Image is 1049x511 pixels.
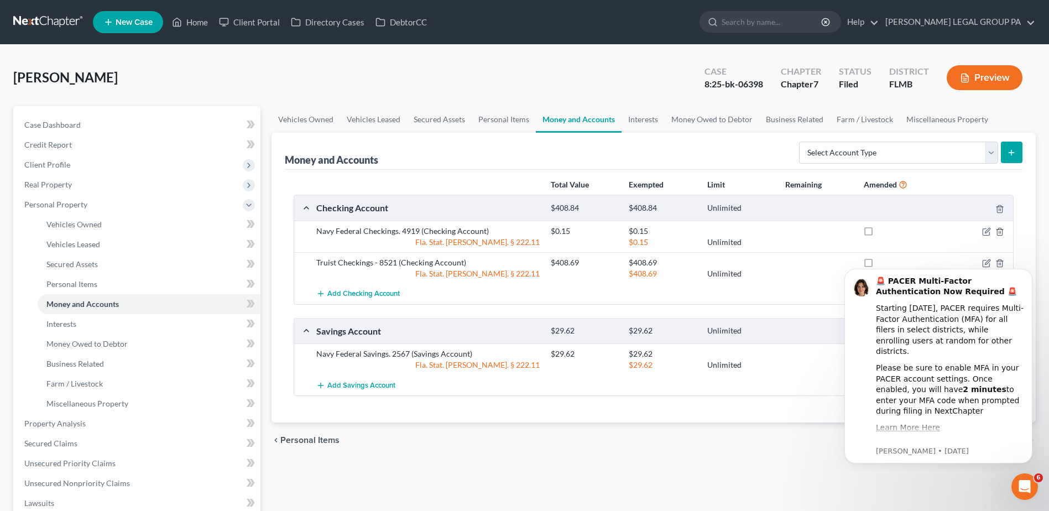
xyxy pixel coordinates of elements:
[623,348,701,359] div: $29.62
[947,65,1022,90] button: Preview
[116,18,153,27] span: New Case
[781,65,821,78] div: Chapter
[370,12,432,32] a: DebtorCC
[880,12,1035,32] a: [PERSON_NAME] LEGAL GROUP PA
[15,414,260,434] a: Property Analysis
[46,299,119,309] span: Money and Accounts
[15,473,260,493] a: Unsecured Nonpriority Claims
[38,294,260,314] a: Money and Accounts
[702,203,780,213] div: Unlimited
[24,498,54,508] span: Lawsuits
[781,78,821,91] div: Chapter
[839,78,871,91] div: Filed
[813,79,818,89] span: 7
[15,434,260,453] a: Secured Claims
[24,120,81,129] span: Case Dashboard
[665,106,759,133] a: Money Owed to Debtor
[545,326,623,336] div: $29.62
[24,458,116,468] span: Unsecured Priority Claims
[272,436,280,445] i: chevron_left
[900,106,995,133] a: Miscellaneous Property
[1034,473,1043,482] span: 6
[38,354,260,374] a: Business Related
[785,180,822,189] strong: Remaining
[889,65,929,78] div: District
[166,12,213,32] a: Home
[48,187,196,197] p: Message from Emma, sent 6w ago
[472,106,536,133] a: Personal Items
[407,106,472,133] a: Secured Assets
[311,257,545,268] div: Truist Checkings - 8521 (Checking Account)
[15,115,260,135] a: Case Dashboard
[704,78,763,91] div: 8:25-bk-06398
[15,453,260,473] a: Unsecured Priority Claims
[722,12,823,32] input: Search by name...
[38,394,260,414] a: Miscellaneous Property
[1011,473,1038,500] iframe: Intercom live chat
[327,290,400,299] span: Add Checking Account
[46,359,104,368] span: Business Related
[311,268,545,279] div: Fla. Stat. [PERSON_NAME]. § 222.11
[623,203,701,213] div: $408.84
[629,180,664,189] strong: Exempted
[46,339,128,348] span: Money Owed to Debtor
[551,180,589,189] strong: Total Value
[623,226,701,237] div: $0.15
[38,334,260,354] a: Money Owed to Debtor
[48,181,196,222] i: We use the Salesforce Authenticator app for MFA at NextChapter and other users are reporting the ...
[38,314,260,334] a: Interests
[213,12,285,32] a: Client Portal
[46,379,103,388] span: Farm / Livestock
[24,160,70,169] span: Client Profile
[272,436,340,445] button: chevron_left Personal Items
[272,106,340,133] a: Vehicles Owned
[38,374,260,394] a: Farm / Livestock
[545,348,623,359] div: $29.62
[545,257,623,268] div: $408.69
[311,359,545,371] div: Fla. Stat. [PERSON_NAME]. § 222.11
[704,65,763,78] div: Case
[623,326,701,336] div: $29.62
[316,284,400,304] button: Add Checking Account
[38,234,260,254] a: Vehicles Leased
[46,319,76,328] span: Interests
[24,180,72,189] span: Real Property
[280,436,340,445] span: Personal Items
[889,78,929,91] div: FLMB
[15,135,260,155] a: Credit Report
[311,325,545,337] div: Savings Account
[38,254,260,274] a: Secured Assets
[38,274,260,294] a: Personal Items
[327,381,395,390] span: Add Savings Account
[46,220,102,229] span: Vehicles Owned
[24,439,77,448] span: Secured Claims
[622,106,665,133] a: Interests
[623,237,701,248] div: $0.15
[24,478,130,488] span: Unsecured Nonpriority Claims
[702,237,780,248] div: Unlimited
[24,200,87,209] span: Personal Property
[842,12,879,32] a: Help
[311,237,545,248] div: Fla. Stat. [PERSON_NAME]. § 222.11
[46,259,98,269] span: Secured Assets
[828,259,1049,470] iframe: Intercom notifications message
[311,348,545,359] div: Navy Federal Savings. 2567 (Savings Account)
[702,326,780,336] div: Unlimited
[545,226,623,237] div: $0.15
[311,226,545,237] div: Navy Federal Checkings. 4919 (Checking Account)
[24,140,72,149] span: Credit Report
[13,69,118,85] span: [PERSON_NAME]
[46,399,128,408] span: Miscellaneous Property
[46,279,97,289] span: Personal Items
[623,268,701,279] div: $408.69
[702,359,780,371] div: Unlimited
[316,375,395,395] button: Add Savings Account
[24,419,86,428] span: Property Analysis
